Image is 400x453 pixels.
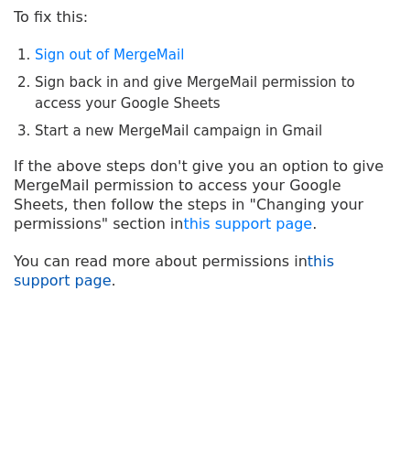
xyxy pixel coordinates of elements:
[308,365,400,453] iframe: Chat Widget
[14,156,386,233] p: If the above steps don't give you an option to give MergeMail permission to access your Google Sh...
[35,121,386,142] li: Start a new MergeMail campaign in Gmail
[14,252,386,290] p: You can read more about permissions in .
[14,253,334,289] a: this support page
[183,215,312,232] a: this support page
[35,47,184,63] a: Sign out of MergeMail
[14,7,386,27] p: To fix this:
[35,72,386,113] li: Sign back in and give MergeMail permission to access your Google Sheets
